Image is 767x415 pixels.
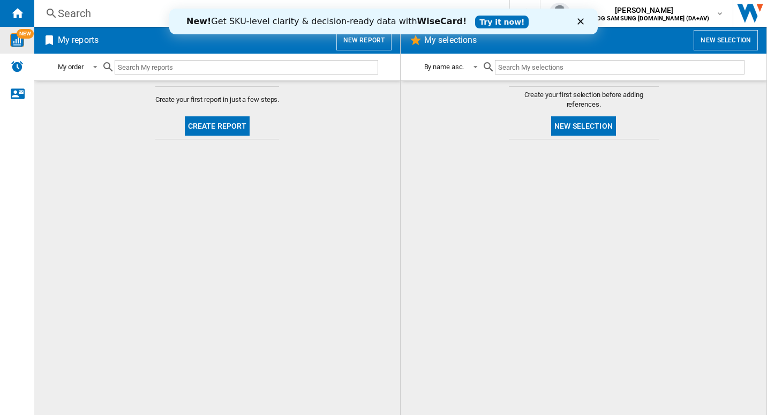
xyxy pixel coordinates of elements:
[549,3,570,24] img: profile.jpg
[10,33,24,47] img: wise-card.svg
[509,90,659,109] span: Create your first selection before adding references.
[424,63,464,71] div: By name asc.
[115,60,378,75] input: Search My reports
[336,30,392,50] button: New report
[579,5,709,16] span: [PERSON_NAME]
[58,6,481,21] div: Search
[422,30,479,50] h2: My selections
[169,9,598,34] iframe: Intercom live chat banner
[495,60,744,75] input: Search My selections
[185,116,250,136] button: Create report
[17,29,34,39] span: NEW
[579,15,709,22] b: CATALOG SAMSUNG [DOMAIN_NAME] (DA+AV)
[694,30,758,50] button: New selection
[56,30,101,50] h2: My reports
[11,60,24,73] img: alerts-logo.svg
[58,63,84,71] div: My order
[408,10,419,16] div: Close
[551,116,616,136] button: New selection
[155,95,280,105] span: Create your first report in just a few steps.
